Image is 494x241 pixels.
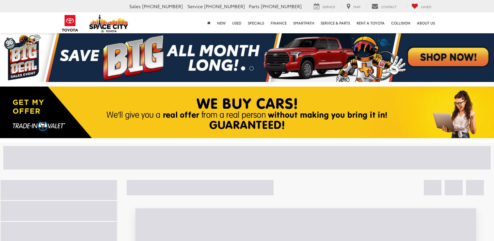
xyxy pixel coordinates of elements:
[381,4,396,9] span: Contact
[353,12,388,33] a: Rent a Toyota
[142,3,183,9] span: [PHONE_NUMBER]
[58,13,82,34] img: Toyota
[406,3,437,10] a: My Saved Vehicles
[245,12,267,33] a: Specials
[367,3,401,10] a: Contact
[342,3,365,10] a: Map
[322,4,335,9] span: Service
[421,4,432,9] span: Saved
[309,3,340,10] a: Service
[129,3,141,9] span: Sales
[89,14,128,32] img: Space City Toyota
[204,12,214,33] a: Home
[267,12,290,33] a: Finance
[261,3,302,9] span: [PHONE_NUMBER]
[317,12,353,33] a: Service & Parts
[204,3,245,9] span: [PHONE_NUMBER]
[249,3,260,9] span: Parts
[290,12,317,33] a: SmartPath
[187,3,203,9] span: Service
[229,12,245,33] a: Used
[388,12,414,33] a: Collision
[353,4,360,9] span: Map
[414,12,438,33] a: About Us
[214,12,229,33] a: New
